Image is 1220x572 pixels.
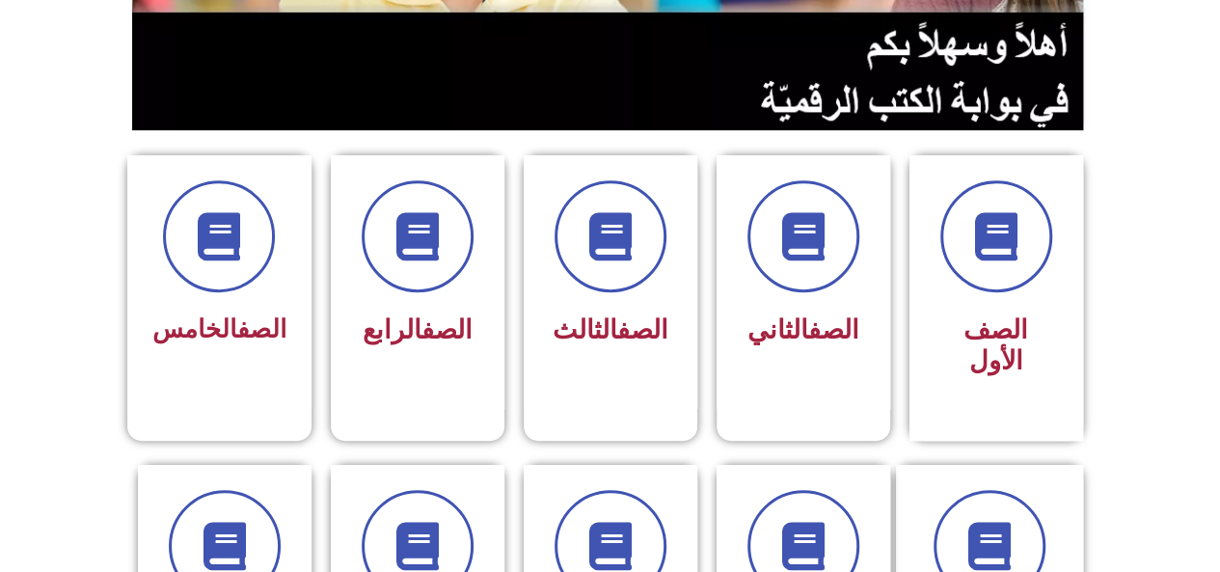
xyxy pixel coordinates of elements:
a: الصف [237,314,286,343]
a: الصف [808,314,859,345]
span: الثاني [747,314,859,345]
span: الثالث [553,314,668,345]
a: الصف [421,314,473,345]
span: الرابع [363,314,473,345]
span: الخامس [152,314,286,343]
a: الصف [617,314,668,345]
span: الصف الأول [963,314,1028,376]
